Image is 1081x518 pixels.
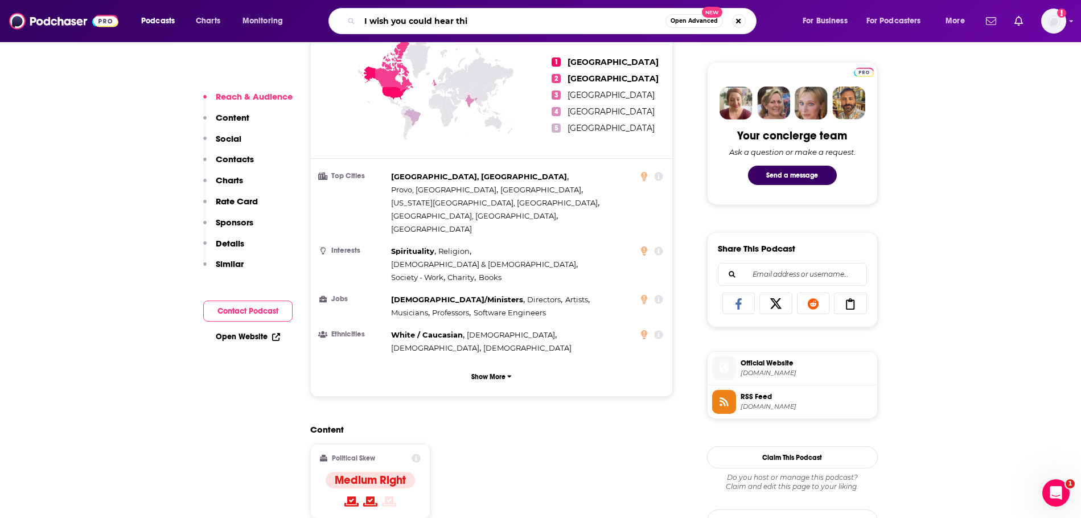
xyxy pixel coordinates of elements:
span: 4 [552,107,561,116]
h2: Political Skew [332,454,375,462]
h3: Jobs [320,295,387,303]
button: Content [203,112,249,133]
span: 1 [1066,479,1075,488]
span: [GEOGRAPHIC_DATA] [568,73,659,84]
button: Details [203,238,244,259]
span: Monitoring [242,13,283,29]
a: Share on X/Twitter [759,293,792,314]
button: Send a message [748,166,837,185]
span: 2 [552,74,561,83]
div: Domain: [DOMAIN_NAME] [30,30,125,39]
span: 3 [552,91,561,100]
button: open menu [133,12,190,30]
div: Search podcasts, credits, & more... [339,8,767,34]
p: Similar [216,258,244,269]
p: Reach & Audience [216,91,293,102]
span: Charity [447,273,474,282]
p: Rate Card [216,196,258,207]
a: Copy Link [834,293,867,314]
span: Software Engineers [474,308,546,317]
span: [GEOGRAPHIC_DATA] [568,123,655,133]
span: [GEOGRAPHIC_DATA], [GEOGRAPHIC_DATA] [391,172,567,181]
span: New [702,7,722,18]
button: Rate Card [203,196,258,217]
span: , [527,293,562,306]
span: [GEOGRAPHIC_DATA] [500,185,581,194]
span: , [391,209,558,223]
span: , [391,170,569,183]
span: [US_STATE][GEOGRAPHIC_DATA], [GEOGRAPHIC_DATA] [391,198,598,207]
span: , [467,328,557,342]
button: open menu [795,12,862,30]
span: , [391,196,599,209]
button: Claim This Podcast [707,446,878,468]
a: Official Website[DOMAIN_NAME] [712,356,873,380]
p: Charts [216,175,243,186]
span: [DEMOGRAPHIC_DATA] [391,343,479,352]
p: Content [216,112,249,123]
span: Artists [565,295,588,304]
a: RSS Feed[DOMAIN_NAME] [712,390,873,414]
span: Official Website [741,358,873,368]
p: Sponsors [216,217,253,228]
span: RSS Feed [741,392,873,402]
span: Provo, [GEOGRAPHIC_DATA] [391,185,496,194]
span: [DEMOGRAPHIC_DATA] [483,343,572,352]
button: Charts [203,175,243,196]
h3: Interests [320,247,387,254]
button: Open AdvancedNew [665,14,723,28]
div: Claim and edit this page to your liking. [707,473,878,491]
a: Open Website [216,332,280,342]
span: , [391,293,525,306]
img: User Profile [1041,9,1066,34]
span: More [946,13,965,29]
p: Show More [471,373,505,381]
img: Sydney Profile [720,87,753,120]
span: [DEMOGRAPHIC_DATA] & [DEMOGRAPHIC_DATA] [391,260,576,269]
span: , [565,293,590,306]
span: Do you host or manage this podcast? [707,473,878,482]
span: [GEOGRAPHIC_DATA] [568,106,655,117]
p: Details [216,238,244,249]
a: Charts [188,12,227,30]
button: open menu [235,12,298,30]
span: Directors [527,295,561,304]
span: rss.com [741,369,873,377]
img: website_grey.svg [18,30,27,39]
div: Search followers [718,263,867,286]
span: Musicians [391,308,428,317]
span: For Podcasters [866,13,921,29]
img: tab_domain_overview_orange.svg [31,66,40,75]
input: Search podcasts, credits, & more... [360,12,665,30]
div: Domain Overview [43,67,102,75]
span: Religion [438,246,470,256]
span: [DEMOGRAPHIC_DATA]/Ministers [391,295,523,304]
button: Show profile menu [1041,9,1066,34]
a: Show notifications dropdown [981,11,1001,31]
input: Email address or username... [727,264,857,285]
span: , [500,183,583,196]
span: , [432,306,471,319]
span: Society - Work [391,273,443,282]
span: , [391,183,498,196]
button: Social [203,133,241,154]
span: , [391,342,481,355]
span: Spirituality [391,246,434,256]
p: Social [216,133,241,144]
h3: Top Cities [320,172,387,180]
a: Pro website [854,66,874,77]
span: [GEOGRAPHIC_DATA], [GEOGRAPHIC_DATA] [391,211,556,220]
button: Contact Podcast [203,301,293,322]
div: Your concierge team [737,129,847,143]
span: , [391,328,465,342]
img: Podchaser - Follow, Share and Rate Podcasts [9,10,118,32]
span: , [447,271,476,284]
img: Barbara Profile [757,87,790,120]
a: Share on Reddit [797,293,830,314]
img: Jules Profile [795,87,828,120]
span: Podcasts [141,13,175,29]
img: Podchaser Pro [854,68,874,77]
p: Contacts [216,154,254,165]
span: [DEMOGRAPHIC_DATA] [467,330,555,339]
